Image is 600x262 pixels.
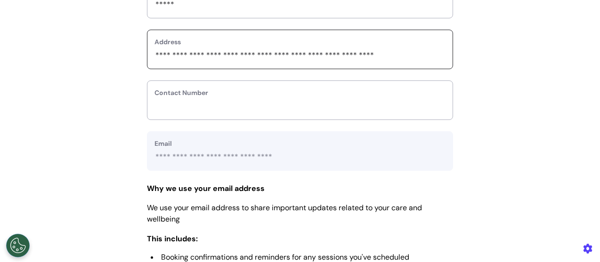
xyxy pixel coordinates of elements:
label: Contact Number [154,88,446,98]
li: Booking confirmations and reminders for any sessions you've scheduled [151,253,453,262]
h3: Why we use your email address [147,184,453,193]
button: Open Preferences [6,234,30,257]
p: We use your email address to share important updates related to your care and wellbeing [147,202,453,225]
label: Address [154,37,446,47]
label: Email [154,139,446,149]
